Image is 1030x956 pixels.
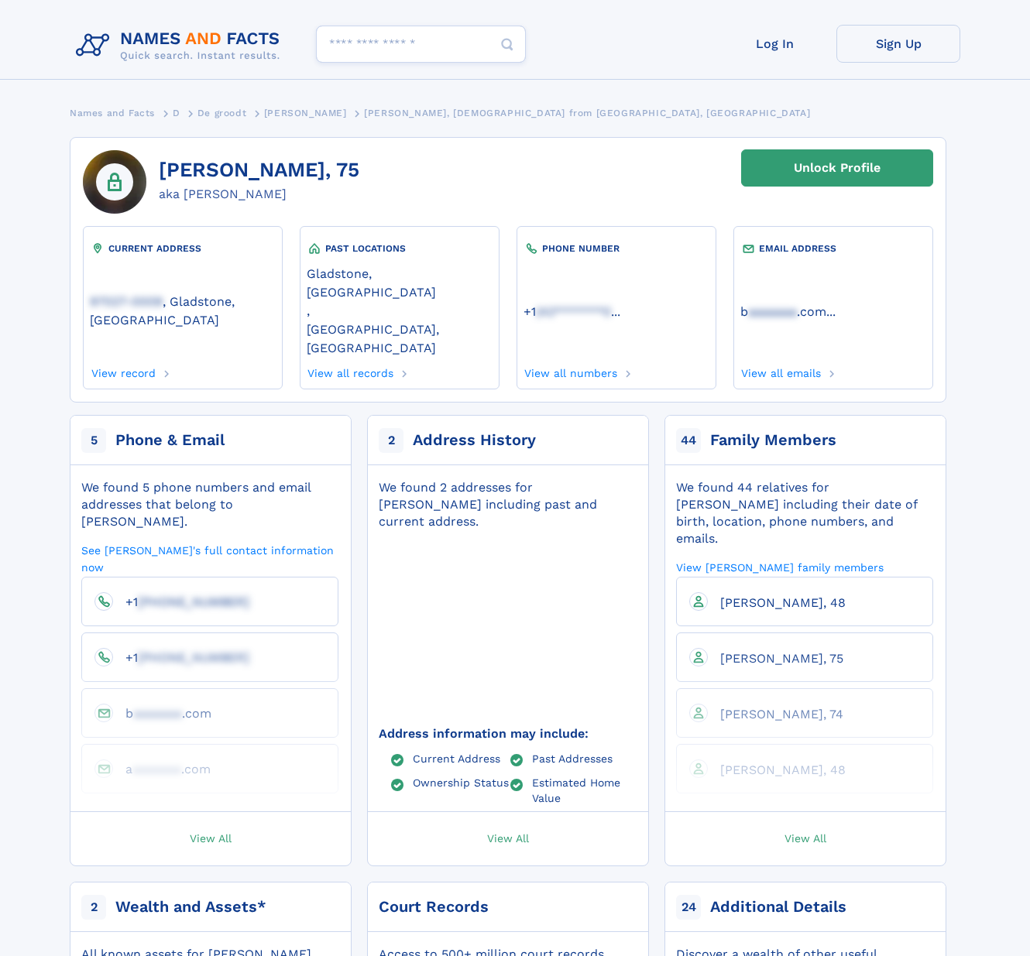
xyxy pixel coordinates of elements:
a: View record [90,362,156,379]
a: View All [63,812,359,865]
span: [PHONE_NUMBER] [138,595,249,609]
div: Address information may include: [379,725,636,742]
span: 24 [676,895,701,920]
div: Court Records [379,896,489,918]
div: We found 2 addresses for [PERSON_NAME] including past and current address. [379,479,636,530]
a: [PERSON_NAME] [264,103,347,122]
a: aaaaaaaa.com [113,761,211,776]
div: Address History [413,430,536,451]
div: Family Members [710,430,836,451]
a: ... [524,304,709,319]
span: [PERSON_NAME], 74 [720,707,843,721]
a: +1[PHONE_NUMBER] [113,594,249,608]
a: [PERSON_NAME], 74 [708,706,843,721]
div: We found 44 relatives for [PERSON_NAME] including their date of birth, location, phone numbers, a... [676,479,933,547]
a: baaaaaaa.com [113,705,211,720]
img: Logo Names and Facts [70,25,293,67]
div: PAST LOCATIONS [307,241,493,256]
a: View all numbers [524,362,618,379]
a: +1[PHONE_NUMBER] [113,649,249,664]
span: 2 [379,428,403,453]
span: 97027-0009 [90,294,163,309]
a: 97027-0009, Gladstone, [GEOGRAPHIC_DATA] [90,293,276,327]
a: Names and Facts [70,103,155,122]
span: [PHONE_NUMBER] [138,650,249,665]
span: 44 [676,428,701,453]
div: Unlock Profile [794,150,881,186]
span: aaaaaaa [133,706,182,721]
a: ... [740,304,926,319]
a: Ownership Status [413,776,509,788]
span: View All [487,831,529,845]
span: [PERSON_NAME] [264,108,347,118]
a: De groodt [197,103,246,122]
a: View [PERSON_NAME] family members [676,560,884,574]
div: aka [PERSON_NAME] [159,185,359,204]
img: Map with markers on addresses Carl J De Groodt [352,499,662,756]
a: [PERSON_NAME], 75 [708,650,843,665]
a: [PERSON_NAME], 48 [708,595,846,609]
a: View all emails [740,362,822,379]
div: Wealth and Assets* [115,896,266,918]
a: Sign Up [836,25,960,63]
a: [PERSON_NAME], 48 [708,762,846,776]
span: 2 [81,895,106,920]
a: Past Addresses [532,752,613,764]
span: [PERSON_NAME], 75 [720,651,843,666]
a: See [PERSON_NAME]'s full contact information now [81,543,338,574]
div: PHONE NUMBER [524,241,709,256]
span: View All [190,831,232,845]
div: We found 5 phone numbers and email addresses that belong to [PERSON_NAME]. [81,479,338,530]
div: Phone & Email [115,430,225,451]
a: View All [360,812,656,865]
span: aaaaaaa [748,304,797,319]
span: [PERSON_NAME], 48 [720,595,846,610]
span: De groodt [197,108,246,118]
a: baaaaaaa.com [740,303,826,319]
a: Unlock Profile [741,149,933,187]
span: 5 [81,428,106,453]
a: D [173,103,180,122]
a: Current Address [413,752,500,764]
span: [PERSON_NAME], 48 [720,762,846,777]
a: Gladstone, [GEOGRAPHIC_DATA] [307,265,493,300]
a: Log In [712,25,836,63]
span: D [173,108,180,118]
a: [GEOGRAPHIC_DATA], [GEOGRAPHIC_DATA] [307,320,493,355]
a: View All [657,812,953,865]
div: CURRENT ADDRESS [90,241,276,256]
div: EMAIL ADDRESS [740,241,926,256]
input: search input [316,26,526,63]
span: aaaaaaa [132,762,181,776]
span: [PERSON_NAME], [DEMOGRAPHIC_DATA] from [GEOGRAPHIC_DATA], [GEOGRAPHIC_DATA] [364,108,810,118]
a: Estimated Home Value [532,776,637,804]
h1: [PERSON_NAME], 75 [159,159,359,182]
button: Search Button [489,26,526,63]
div: Additional Details [710,896,846,918]
span: View All [785,831,826,845]
a: View all records [307,362,394,379]
div: , [307,256,493,362]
